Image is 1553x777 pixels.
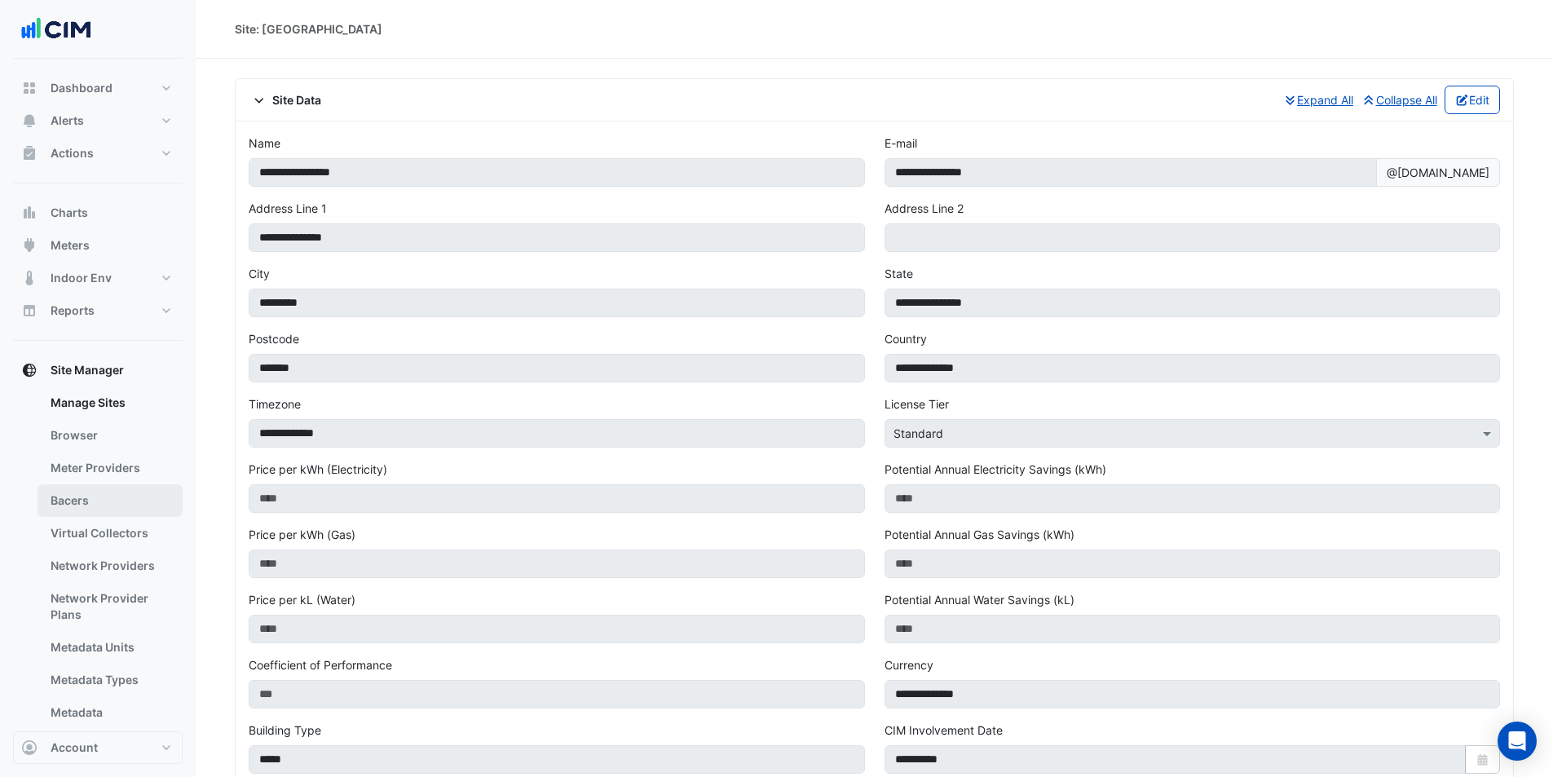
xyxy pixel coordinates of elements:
[38,664,183,696] a: Metadata Types
[885,461,1106,478] label: Potential Annual Electricity Savings (kWh)
[13,731,183,764] button: Account
[249,91,321,108] span: Site Data
[51,739,98,756] span: Account
[1498,722,1537,761] div: Open Intercom Messenger
[249,526,355,543] label: Price per kWh (Gas)
[51,302,95,319] span: Reports
[1361,86,1438,114] button: Collapse All
[249,461,387,478] label: Price per kWh (Electricity)
[13,72,183,104] button: Dashboard
[51,113,84,129] span: Alerts
[51,237,90,254] span: Meters
[38,484,183,517] a: Bacers
[13,196,183,229] button: Charts
[13,354,183,386] button: Site Manager
[13,137,183,170] button: Actions
[885,265,913,282] label: State
[13,229,183,262] button: Meters
[21,270,38,286] app-icon: Indoor Env
[13,104,183,137] button: Alerts
[249,200,327,217] label: Address Line 1
[885,722,1003,739] label: CIM Involvement Date
[38,452,183,484] a: Meter Providers
[38,696,183,729] a: Metadata
[38,729,183,762] a: Meters
[885,591,1074,608] label: Potential Annual Water Savings (kL)
[21,362,38,378] app-icon: Site Manager
[885,395,949,413] label: License Tier
[249,591,355,608] label: Price per kL (Water)
[885,656,933,673] label: Currency
[21,302,38,319] app-icon: Reports
[249,265,270,282] label: City
[51,270,112,286] span: Indoor Env
[249,395,301,413] label: Timezone
[249,722,321,739] label: Building Type
[885,200,964,217] label: Address Line 2
[20,13,93,46] img: Company Logo
[38,631,183,664] a: Metadata Units
[1376,158,1500,187] span: @[DOMAIN_NAME]
[38,582,183,631] a: Network Provider Plans
[1445,86,1501,114] button: Edit
[885,330,927,347] label: Country
[13,262,183,294] button: Indoor Env
[21,145,38,161] app-icon: Actions
[249,330,299,347] label: Postcode
[38,550,183,582] a: Network Providers
[885,526,1074,543] label: Potential Annual Gas Savings (kWh)
[51,145,94,161] span: Actions
[38,517,183,550] a: Virtual Collectors
[885,135,917,152] label: E-mail
[249,135,280,152] label: Name
[51,80,113,96] span: Dashboard
[13,294,183,327] button: Reports
[51,205,88,221] span: Charts
[38,386,183,419] a: Manage Sites
[249,656,392,673] label: Coefficient of Performance
[21,80,38,96] app-icon: Dashboard
[38,419,183,452] a: Browser
[235,20,382,38] div: Site: [GEOGRAPHIC_DATA]
[21,113,38,129] app-icon: Alerts
[21,205,38,221] app-icon: Charts
[1282,86,1355,114] button: Expand All
[21,237,38,254] app-icon: Meters
[51,362,124,378] span: Site Manager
